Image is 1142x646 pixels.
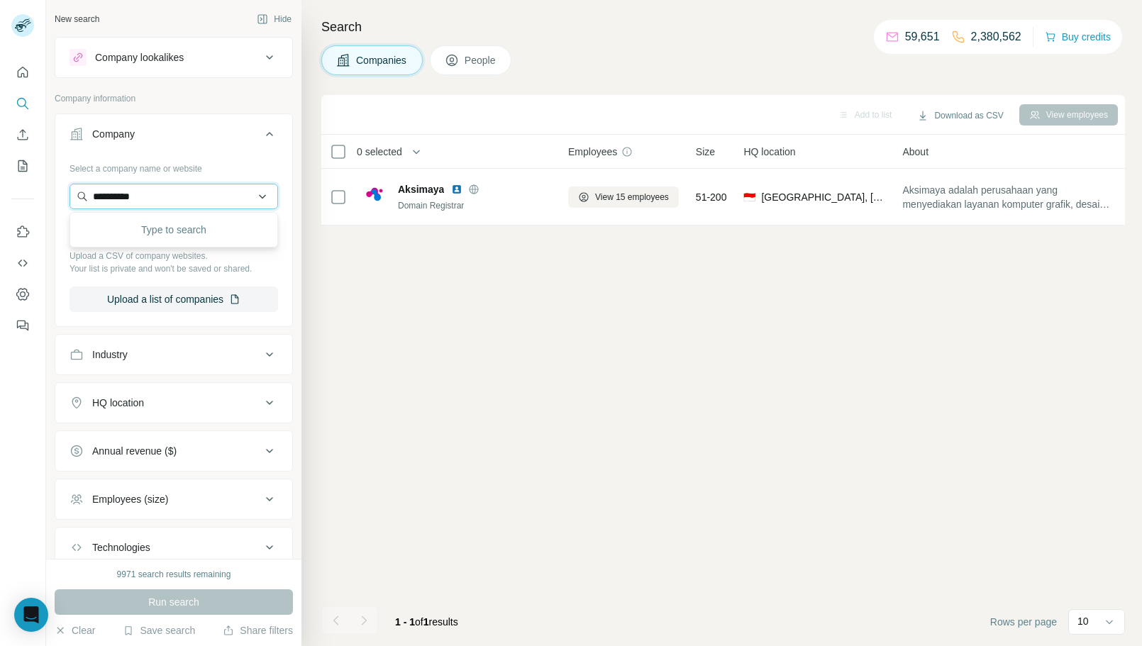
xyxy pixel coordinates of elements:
p: Upload a CSV of company websites. [70,250,278,262]
p: 59,651 [905,28,940,45]
p: Company information [55,92,293,105]
div: Type to search [73,216,275,244]
span: 51-200 [696,190,727,204]
span: 🇮🇩 [743,190,755,204]
p: Your list is private and won't be saved or shared. [70,262,278,275]
span: Companies [356,53,408,67]
span: of [415,616,423,628]
img: Logo of Aksimaya [364,186,387,208]
div: 9971 search results remaining [117,568,231,581]
button: Use Surfe API [11,250,34,276]
button: Hide [247,9,301,30]
span: 1 [423,616,429,628]
button: Dashboard [11,282,34,307]
button: Search [11,91,34,116]
button: Share filters [223,623,293,637]
span: Aksimaya adalah perusahaan yang menyediakan layanan komputer grafik, desain multimedia dan pembua... [902,183,1112,211]
span: 1 - 1 [395,616,415,628]
button: HQ location [55,386,292,420]
button: Technologies [55,530,292,564]
button: Upload a list of companies [70,286,278,312]
span: People [465,53,497,67]
button: Buy credits [1045,27,1111,47]
span: Aksimaya [398,182,444,196]
button: Download as CSV [907,105,1013,126]
div: New search [55,13,99,26]
p: 10 [1077,614,1089,628]
div: Annual revenue ($) [92,444,177,458]
div: Industry [92,347,128,362]
span: 0 selected [357,145,402,159]
span: Size [696,145,715,159]
div: Domain Registrar [398,199,551,212]
span: Rows per page [990,615,1057,629]
button: Clear [55,623,95,637]
span: View 15 employees [595,191,669,204]
div: Open Intercom Messenger [14,598,48,632]
div: Technologies [92,540,150,555]
button: Use Surfe on LinkedIn [11,219,34,245]
div: Employees (size) [92,492,168,506]
span: results [395,616,458,628]
button: My lists [11,153,34,179]
button: Save search [123,623,195,637]
button: Employees (size) [55,482,292,516]
span: [GEOGRAPHIC_DATA], [GEOGRAPHIC_DATA], [GEOGRAPHIC_DATA] [761,190,885,204]
h4: Search [321,17,1125,37]
button: Industry [55,338,292,372]
span: HQ location [743,145,795,159]
p: 2,380,562 [971,28,1021,45]
button: Feedback [11,313,34,338]
button: Enrich CSV [11,122,34,147]
div: Company [92,127,135,141]
img: LinkedIn logo [451,184,462,195]
div: Company lookalikes [95,50,184,65]
button: Company lookalikes [55,40,292,74]
button: Annual revenue ($) [55,434,292,468]
button: Quick start [11,60,34,85]
div: HQ location [92,396,144,410]
span: About [902,145,928,159]
button: View 15 employees [568,186,679,208]
button: Company [55,117,292,157]
div: Select a company name or website [70,157,278,175]
span: Employees [568,145,617,159]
